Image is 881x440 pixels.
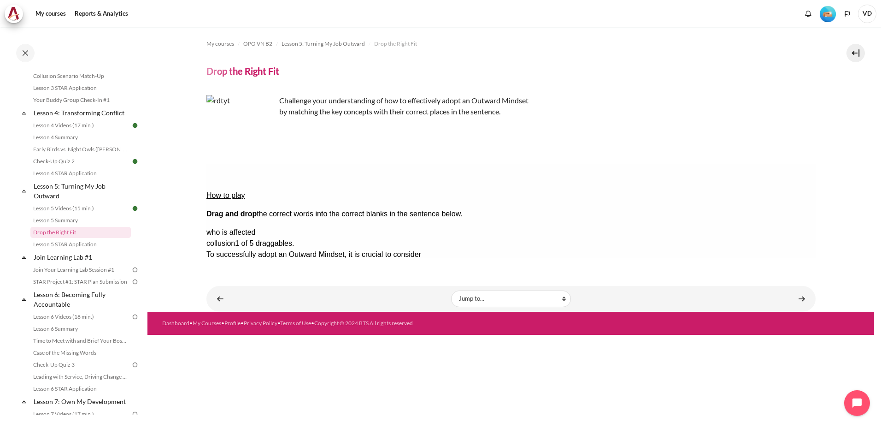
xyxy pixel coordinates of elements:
[30,168,131,179] a: Lesson 4 STAR Application
[206,95,529,117] p: Challenge your understanding of how to effectively adopt an Outward Mindset by matching the key c...
[30,144,131,155] a: Early Birds vs. Night Owls ([PERSON_NAME]'s Story)
[30,371,131,382] a: Leading with Service, Driving Change (Pucknalin's Story)
[858,5,876,23] span: VD
[206,36,816,51] nav: Navigation bar
[206,95,276,164] img: rdtyt
[30,311,131,322] a: Lesson 6 Videos (18 min.)
[5,5,28,23] a: Architeck Architeck
[30,227,131,238] a: Drop the Right Fit
[30,347,131,358] a: Case of the Missing Words
[374,40,417,48] span: Drop the Right Fit
[7,7,20,21] img: Architeck
[793,290,811,308] a: Lesson 5 STAR Application ►
[280,320,311,327] a: Terms of Use
[840,7,854,21] button: Languages
[32,251,131,263] a: Join Learning Lab #1
[32,5,69,23] a: My courses
[243,40,272,48] span: OPO VN B2
[30,264,131,275] a: Join Your Learning Lab Session #1
[19,397,29,406] span: Collapse
[816,5,840,22] a: Level #2
[131,278,139,286] img: To do
[30,276,131,287] a: STAR Project #1: STAR Plan Submission
[30,239,131,250] a: Lesson 5 STAR Application
[131,204,139,213] img: Done
[820,5,836,22] div: Level #2
[131,313,139,321] img: To do
[131,121,139,130] img: Done
[30,359,131,370] a: Check-Up Quiz 3
[282,40,365,48] span: Lesson 5: Turning My Job Outward
[820,6,836,22] img: Level #2
[211,290,229,308] a: ◄ Lesson 5 Summary
[282,38,365,49] a: Lesson 5: Turning My Job Outward
[30,83,131,94] a: Lesson 3 STAR Application
[32,288,131,310] a: Lesson 6: Becoming Fully Accountable
[30,120,131,131] a: Lesson 4 Videos (17 min.)
[30,156,131,167] a: Check-Up Quiz 2
[244,320,277,327] a: Privacy Policy
[131,266,139,274] img: To do
[314,320,413,327] a: Copyright © 2024 BTS All rights reserved
[147,27,874,312] section: Content
[71,5,131,23] a: Reports & Analytics
[858,5,876,23] a: User menu
[32,107,131,119] a: Lesson 4: Transforming Conflict
[801,7,815,21] div: Show notification window with no new notifications
[30,215,131,226] a: Lesson 5 Summary
[206,40,234,48] span: My courses
[30,132,131,143] a: Lesson 4 Summary
[374,38,417,49] a: Drop the Right Fit
[206,164,816,258] iframe: Drop the Right Fit
[30,323,131,334] a: Lesson 6 Summary
[19,186,29,196] span: Collapse
[162,319,551,327] div: • • • • •
[32,395,131,408] a: Lesson 7: Own My Development
[131,157,139,166] img: Done
[206,65,279,77] h4: Drop the Right Fit
[30,203,131,214] a: Lesson 5 Videos (15 min.)
[131,361,139,369] img: To do
[30,383,131,394] a: Lesson 6 STAR Application
[162,320,189,327] a: Dashboard
[19,295,29,304] span: Collapse
[30,71,131,82] a: Collusion Scenario Match-Up
[206,38,234,49] a: My courses
[32,180,131,202] a: Lesson 5: Turning My Job Outward
[30,95,131,106] a: Your Buddy Group Check-In #1
[30,409,131,420] a: Lesson 7 Videos (17 min.)
[243,38,272,49] a: OPO VN B2
[193,320,221,327] a: My Courses
[19,253,29,262] span: Collapse
[131,410,139,418] img: To do
[30,335,131,346] a: Time to Meet with and Brief Your Boss #1
[19,108,29,118] span: Collapse
[224,320,241,327] a: Profile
